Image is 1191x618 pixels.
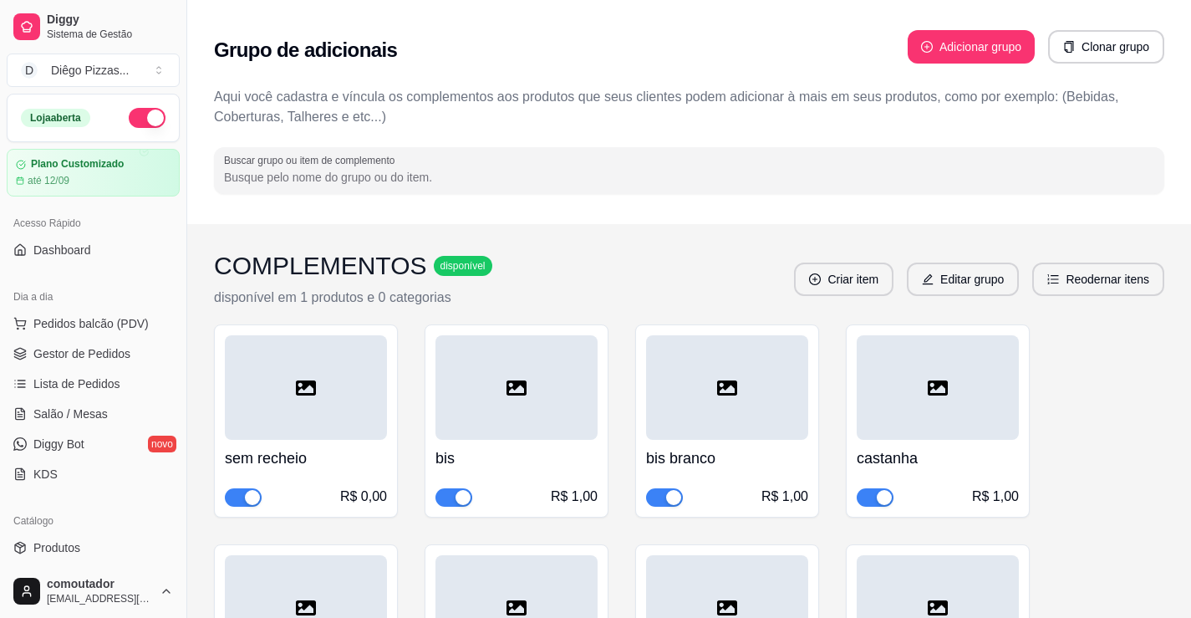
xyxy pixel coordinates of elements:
[7,431,180,457] a: Diggy Botnovo
[1063,41,1075,53] span: copy
[7,370,180,397] a: Lista de Pedidos
[33,345,130,362] span: Gestor de Pedidos
[907,263,1019,296] button: editEditar grupo
[51,62,129,79] div: Diêgo Pizzas ...
[435,447,598,470] h4: bis
[33,539,80,556] span: Produtos
[33,466,58,483] span: KDS
[921,41,933,53] span: plus-circle
[33,375,120,392] span: Lista de Pedidos
[224,169,1154,186] input: Buscar grupo ou item de complemento
[1032,263,1164,296] button: ordered-listReodernar itens
[7,149,180,197] a: Plano Customizadoaté 12/09
[33,436,84,452] span: Diggy Bot
[214,288,492,308] p: disponível em 1 produtos e 0 categorias
[7,534,180,561] a: Produtos
[7,571,180,611] button: comoutador[EMAIL_ADDRESS][DOMAIN_NAME]
[972,487,1019,507] div: R$ 1,00
[1047,273,1059,285] span: ordered-list
[33,315,149,332] span: Pedidos balcão (PDV)
[47,13,173,28] span: Diggy
[922,273,934,285] span: edit
[908,30,1035,64] button: plus-circleAdicionar grupo
[437,259,489,273] span: disponível
[646,447,808,470] h4: bis branco
[7,401,180,427] a: Salão / Mesas
[7,7,180,47] a: DiggySistema de Gestão
[7,340,180,367] a: Gestor de Pedidos
[340,487,387,507] div: R$ 0,00
[7,54,180,87] button: Select a team
[225,447,387,470] h4: sem recheio
[47,28,173,41] span: Sistema de Gestão
[761,487,808,507] div: R$ 1,00
[857,447,1019,470] h4: castanha
[214,87,1164,127] p: Aqui você cadastra e víncula os complementos aos produtos que seus clientes podem adicionar à mai...
[33,406,108,422] span: Salão / Mesas
[28,174,69,187] article: até 12/09
[129,108,165,128] button: Alterar Status
[214,37,397,64] h2: Grupo de adicionais
[7,310,180,337] button: Pedidos balcão (PDV)
[21,62,38,79] span: D
[7,283,180,310] div: Dia a dia
[21,109,90,127] div: Loja aberta
[47,592,153,605] span: [EMAIL_ADDRESS][DOMAIN_NAME]
[7,461,180,488] a: KDS
[794,263,893,296] button: plus-circleCriar item
[47,577,153,592] span: comoutador
[7,210,180,237] div: Acesso Rápido
[1048,30,1164,64] button: copyClonar grupo
[33,242,91,258] span: Dashboard
[7,508,180,534] div: Catálogo
[809,273,821,285] span: plus-circle
[224,153,400,167] label: Buscar grupo ou item de complemento
[551,487,598,507] div: R$ 1,00
[214,251,427,281] h3: COMPLEMENTOS
[7,237,180,263] a: Dashboard
[31,158,124,171] article: Plano Customizado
